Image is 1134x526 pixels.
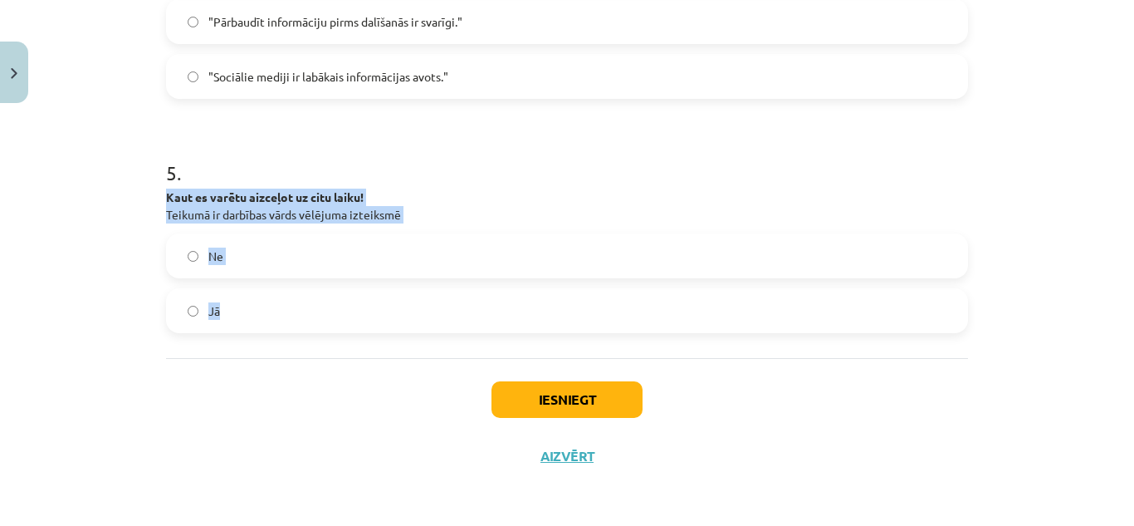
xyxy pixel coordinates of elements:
input: Jā [188,306,198,317]
span: "Pārbaudīt informāciju pirms dalīšanās ir svarīgi." [208,13,462,31]
span: "Sociālie mediji ir labākais informācijas avots." [208,68,448,86]
img: icon-close-lesson-0947bae3869378f0d4975bcd49f059093ad1ed9edebbc8119c70593378902aed.svg [11,68,17,79]
strong: Kaut es varētu aizceļot uz citu laiku! [166,189,364,204]
button: Iesniegt [491,381,643,418]
input: "Pārbaudīt informāciju pirms dalīšanās ir svarīgi." [188,17,198,27]
span: Jā [208,302,220,320]
h1: 5 . [166,132,968,184]
span: Ne [208,248,223,265]
button: Aizvērt [535,448,599,465]
p: Teikumā ir darbības vārds vēlējuma izteiksmē [166,189,968,224]
input: "Sociālie mediji ir labākais informācijas avots." [188,71,198,82]
input: Ne [188,251,198,262]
